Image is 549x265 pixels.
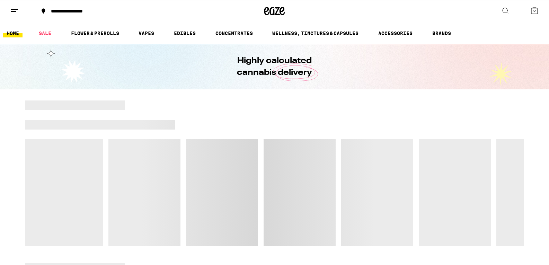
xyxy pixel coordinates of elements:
[35,29,55,37] a: SALE
[3,29,23,37] a: HOME
[68,29,123,37] a: FLOWER & PREROLLS
[429,29,454,37] a: BRANDS
[135,29,158,37] a: VAPES
[170,29,199,37] a: EDIBLES
[269,29,362,37] a: WELLNESS, TINCTURES & CAPSULES
[375,29,416,37] a: ACCESSORIES
[212,29,256,37] a: CONCENTRATES
[218,55,332,79] h1: Highly calculated cannabis delivery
